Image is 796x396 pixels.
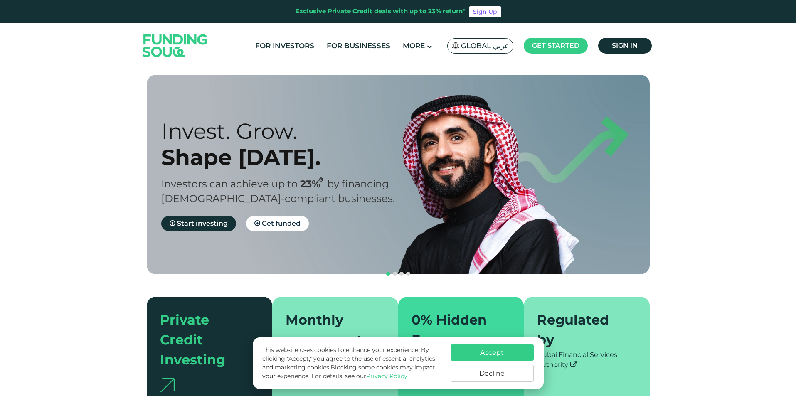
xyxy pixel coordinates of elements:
[469,6,501,17] a: Sign Up
[253,39,316,53] a: For Investors
[160,310,249,370] div: Private Credit Investing
[398,271,405,277] button: navigation
[161,144,413,170] div: Shape [DATE].
[161,118,413,144] div: Invest. Grow.
[286,310,375,350] div: Monthly repayments
[392,271,398,277] button: navigation
[537,310,626,350] div: Regulated by
[134,25,216,66] img: Logo
[160,378,175,392] img: arrow
[532,42,579,49] span: Get started
[262,219,301,227] span: Get funded
[405,271,412,277] button: navigation
[612,42,638,49] span: Sign in
[385,271,392,277] button: navigation
[161,178,298,190] span: Investors can achieve up to
[246,216,309,231] a: Get funded
[537,350,636,370] div: Dubai Financial Services Authority
[262,346,442,381] p: This website uses cookies to enhance your experience. By clicking "Accept," you agree to the use ...
[451,344,534,361] button: Accept
[403,42,425,50] span: More
[451,365,534,382] button: Decline
[412,310,501,350] div: 0% Hidden Fees
[319,177,323,182] i: 23% IRR (expected) ~ 15% Net yield (expected)
[262,364,435,380] span: Blocking some cookies may impact your experience.
[177,219,228,227] span: Start investing
[300,178,327,190] span: 23%
[366,372,407,380] a: Privacy Policy
[295,7,466,16] div: Exclusive Private Credit deals with up to 23% return*
[161,216,236,231] a: Start investing
[325,39,392,53] a: For Businesses
[311,372,409,380] span: For details, see our .
[452,42,459,49] img: SA Flag
[598,38,652,54] a: Sign in
[461,41,509,51] span: Global عربي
